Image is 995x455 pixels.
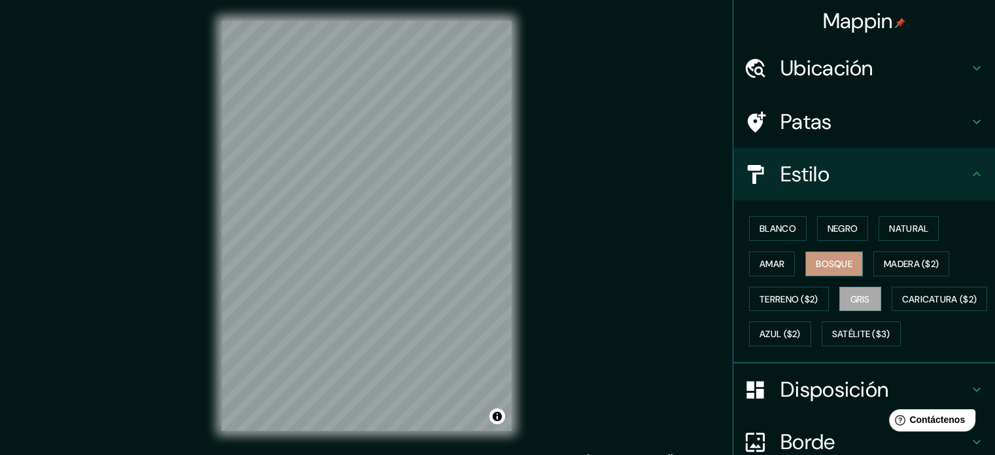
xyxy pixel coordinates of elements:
font: Bosque [816,258,852,270]
font: Estilo [780,160,829,188]
font: Gris [850,293,870,305]
button: Azul ($2) [749,321,811,346]
button: Bosque [805,251,863,276]
canvas: Mapa [222,21,512,431]
div: Ubicación [733,42,995,94]
iframe: Lanzador de widgets de ayuda [879,404,981,441]
font: Azul ($2) [759,329,801,340]
font: Amar [759,258,784,270]
button: Amar [749,251,795,276]
div: Patas [733,96,995,148]
button: Madera ($2) [873,251,949,276]
font: Satélite ($3) [832,329,890,340]
font: Madera ($2) [884,258,939,270]
font: Caricatura ($2) [902,293,977,305]
button: Natural [879,216,939,241]
font: Ubicación [780,54,873,82]
button: Terreno ($2) [749,287,829,312]
button: Satélite ($3) [822,321,901,346]
div: Disposición [733,363,995,416]
font: Patas [780,108,832,136]
font: Disposición [780,376,888,403]
img: pin-icon.png [895,18,905,28]
div: Estilo [733,148,995,200]
font: Negro [828,223,858,234]
button: Negro [817,216,869,241]
font: Terreno ($2) [759,293,818,305]
font: Natural [889,223,928,234]
button: Blanco [749,216,807,241]
font: Mappin [823,7,893,35]
font: Blanco [759,223,796,234]
button: Gris [839,287,881,312]
button: Activar o desactivar atribución [489,409,505,424]
button: Caricatura ($2) [892,287,988,312]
